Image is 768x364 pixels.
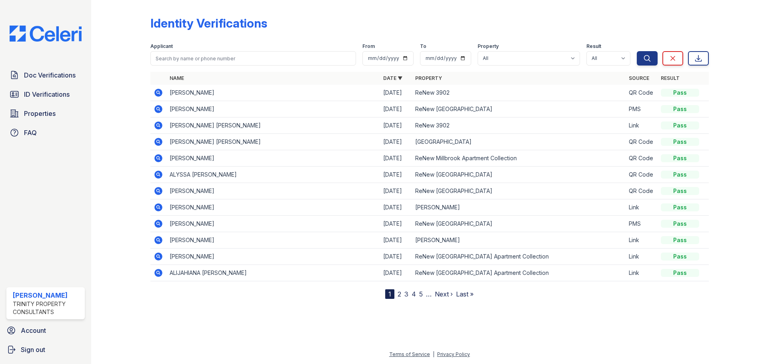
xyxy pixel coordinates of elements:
[626,183,658,199] td: QR Code
[661,105,699,113] div: Pass
[24,90,70,99] span: ID Verifications
[626,150,658,167] td: QR Code
[412,265,626,281] td: ReNew [GEOGRAPHIC_DATA] Apartment Collection
[166,85,380,101] td: [PERSON_NAME]
[412,290,416,298] a: 4
[170,75,184,81] a: Name
[661,171,699,179] div: Pass
[419,290,423,298] a: 5
[6,67,85,83] a: Doc Verifications
[380,232,412,249] td: [DATE]
[412,85,626,101] td: ReNew 3902
[412,134,626,150] td: [GEOGRAPHIC_DATA]
[3,26,88,42] img: CE_Logo_Blue-a8612792a0a2168367f1c8372b55b34899dd931a85d93a1a3d3e32e68fde9ad4.png
[478,43,499,50] label: Property
[362,43,375,50] label: From
[626,134,658,150] td: QR Code
[166,150,380,167] td: [PERSON_NAME]
[24,128,37,137] span: FAQ
[420,43,426,50] label: To
[661,236,699,244] div: Pass
[166,183,380,199] td: [PERSON_NAME]
[380,265,412,281] td: [DATE]
[661,154,699,162] div: Pass
[661,89,699,97] div: Pass
[412,150,626,167] td: ReNew Millbrook Apartment Collection
[586,43,601,50] label: Result
[150,43,173,50] label: Applicant
[385,289,394,299] div: 1
[626,216,658,232] td: PMS
[412,216,626,232] td: ReNew [GEOGRAPHIC_DATA]
[626,249,658,265] td: Link
[661,121,699,129] div: Pass
[412,199,626,216] td: [PERSON_NAME]
[412,232,626,249] td: [PERSON_NAME]
[166,167,380,183] td: ALYSSA [PERSON_NAME]
[626,117,658,134] td: Link
[412,117,626,134] td: ReNew 3902
[433,351,434,357] div: |
[166,101,380,117] td: [PERSON_NAME]
[661,220,699,228] div: Pass
[166,249,380,265] td: [PERSON_NAME]
[426,289,432,299] span: …
[661,253,699,261] div: Pass
[626,199,658,216] td: Link
[412,183,626,199] td: ReNew [GEOGRAPHIC_DATA]
[661,187,699,195] div: Pass
[380,85,412,101] td: [DATE]
[412,249,626,265] td: ReNew [GEOGRAPHIC_DATA] Apartment Collection
[626,167,658,183] td: QR Code
[380,183,412,199] td: [DATE]
[150,51,356,66] input: Search by name or phone number
[13,290,82,300] div: [PERSON_NAME]
[661,138,699,146] div: Pass
[661,269,699,277] div: Pass
[380,216,412,232] td: [DATE]
[626,85,658,101] td: QR Code
[3,342,88,358] a: Sign out
[380,101,412,117] td: [DATE]
[661,75,680,81] a: Result
[24,70,76,80] span: Doc Verifications
[380,199,412,216] td: [DATE]
[24,109,56,118] span: Properties
[629,75,649,81] a: Source
[166,216,380,232] td: [PERSON_NAME]
[412,167,626,183] td: ReNew [GEOGRAPHIC_DATA]
[21,345,45,354] span: Sign out
[166,134,380,150] td: [PERSON_NAME] [PERSON_NAME]
[661,203,699,211] div: Pass
[626,232,658,249] td: Link
[6,125,85,141] a: FAQ
[412,101,626,117] td: ReNew [GEOGRAPHIC_DATA]
[166,199,380,216] td: [PERSON_NAME]
[380,249,412,265] td: [DATE]
[6,105,85,121] a: Properties
[456,290,474,298] a: Last »
[13,300,82,316] div: Trinity Property Consultants
[383,75,402,81] a: Date ▼
[435,290,453,298] a: Next ›
[380,150,412,167] td: [DATE]
[6,86,85,102] a: ID Verifications
[166,117,380,134] td: [PERSON_NAME] [PERSON_NAME]
[166,265,380,281] td: ALIJAHIANA [PERSON_NAME]
[626,101,658,117] td: PMS
[380,117,412,134] td: [DATE]
[3,322,88,338] a: Account
[398,290,401,298] a: 2
[626,265,658,281] td: Link
[437,351,470,357] a: Privacy Policy
[404,290,408,298] a: 3
[380,167,412,183] td: [DATE]
[380,134,412,150] td: [DATE]
[389,351,430,357] a: Terms of Service
[21,326,46,335] span: Account
[415,75,442,81] a: Property
[166,232,380,249] td: [PERSON_NAME]
[150,16,267,30] div: Identity Verifications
